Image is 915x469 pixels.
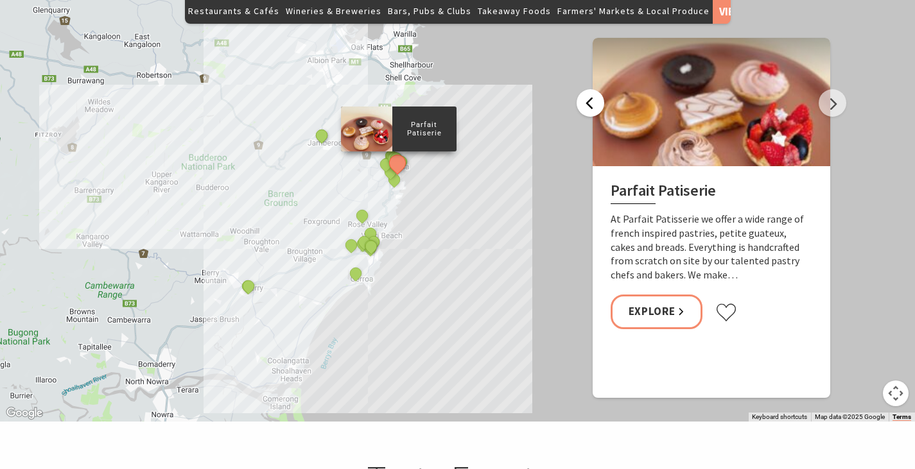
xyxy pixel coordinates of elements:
[385,151,409,175] button: See detail about Parfait Patiserie
[577,89,604,117] button: Previous
[343,237,360,253] button: See detail about Crooked River Estate
[382,164,399,180] button: See detail about The Brooding Italian
[819,89,846,117] button: Next
[240,278,256,294] button: See detail about The Dairy Bar
[3,405,46,422] a: Open this area in Google Maps (opens a new window)
[362,238,379,255] button: See detail about Gather. By the Hill
[715,303,737,322] button: Click to favourite Parfait Patiserie
[378,156,394,173] button: See detail about Green Caffeen
[752,413,807,422] button: Keyboard shortcuts
[611,294,703,328] a: Explore
[386,171,403,188] button: See detail about Cin Cin Wine Bar
[3,405,46,422] img: Google
[353,207,370,224] button: See detail about Schottlanders Wagyu Beef
[313,127,329,144] button: See detail about Jamberoo Pub
[611,182,812,205] h2: Parfait Patiserie
[611,212,812,282] p: At Parfait Patisserie we offer a wide range of french inspired pastries, petite guateux, cakes an...
[392,119,456,139] p: Parfait Patiserie
[883,380,909,406] button: Map camera controls
[893,413,911,421] a: Terms (opens in new tab)
[815,413,885,420] span: Map data ©2025 Google
[347,265,363,282] button: See detail about The Blue Swimmer at Seahaven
